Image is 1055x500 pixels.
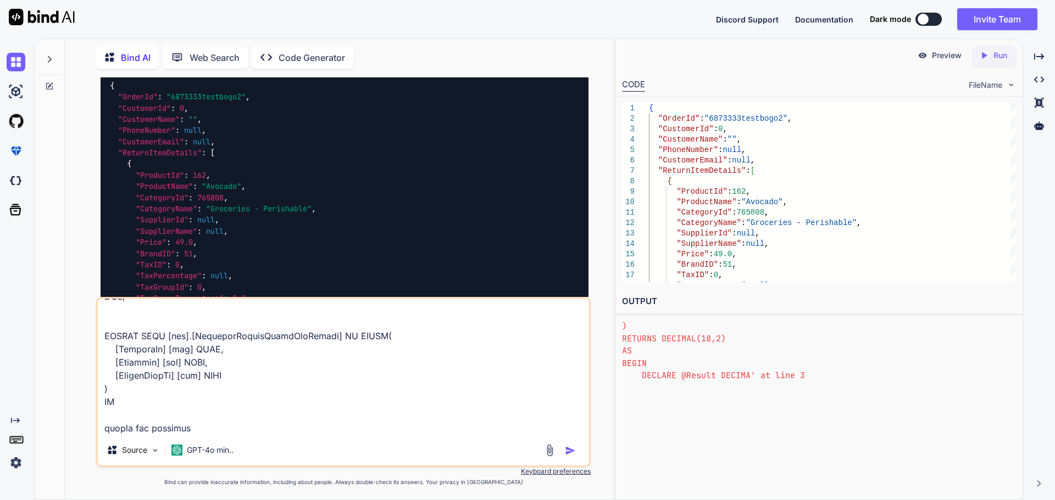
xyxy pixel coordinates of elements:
p: Keyboard preferences [96,467,591,476]
button: Documentation [795,14,853,25]
span: , [751,156,755,165]
span: : [718,145,723,154]
span: "Avocado" [202,182,241,192]
span: , [193,249,197,259]
span: : [718,260,723,269]
pre: Error: Command failed: MYSQL_PWD=p43yxewbpe_43yzxjbaz timeout 7 mysql --table --host=mysql --user... [622,295,1016,382]
div: 17 [622,270,635,280]
span: : [202,148,206,158]
span: null [206,226,224,236]
span: 49.0 [175,238,193,248]
img: chevron down [1007,80,1016,89]
span: : [202,271,206,281]
span: , [312,204,316,214]
span: "ReturnItemDetails" [658,166,746,175]
span: 162 [732,187,746,196]
span: "Avocado" [741,198,783,206]
span: "CustomerName" [118,114,180,124]
span: , [732,250,736,259]
span: 51 [723,260,732,269]
div: 18 [622,280,635,291]
span: 765808 [197,193,224,203]
span: , [769,281,773,290]
div: 9 [622,187,635,197]
span: "CategoryId" [136,193,188,203]
p: Web Search [190,51,240,64]
span: "Price" [136,238,166,248]
span: , [723,125,727,133]
span: : [188,215,193,225]
div: 16 [622,260,635,270]
span: , [764,208,769,217]
span: null [184,126,202,136]
span: , [197,114,202,124]
span: null [197,215,215,225]
div: CODE [622,78,645,92]
span: { [667,177,671,186]
div: 2 [622,114,635,124]
span: : [713,125,718,133]
span: 49.0 [713,250,732,259]
span: : [699,114,704,123]
span: "ProductId" [676,187,727,196]
img: Pick Models [151,446,160,455]
span: null [210,271,228,281]
span: , [224,226,228,236]
span: : [166,260,171,269]
div: 11 [622,207,635,218]
span: null [193,137,210,147]
span: 51 [184,249,193,259]
p: GPT-4o min.. [187,445,234,456]
img: ai-studio [7,82,25,101]
span: , [224,193,228,203]
span: "TaxGroupPercentage" [136,294,224,304]
span: "CategoryId" [676,208,732,217]
span: "CustomerId" [118,103,171,113]
span: 0 [713,271,718,279]
span: : [193,182,197,192]
span: , [180,260,184,269]
img: premium [7,142,25,160]
img: settings [7,453,25,472]
span: "TaxID" [136,260,166,269]
span: "BrandID" [676,260,718,269]
span: : [709,271,713,279]
span: : [197,204,202,214]
span: : [741,218,746,227]
div: 10 [622,197,635,207]
span: : [188,282,193,292]
span: , [246,294,250,304]
img: attachment [543,444,556,457]
button: Invite Team [957,8,1037,30]
span: , [202,126,206,136]
span: [ [210,148,215,158]
img: Bind AI [9,9,75,25]
span: : [741,239,746,248]
span: 0 [180,103,184,113]
span: , [206,170,210,180]
span: : [736,198,741,206]
div: 1 [622,103,635,114]
span: , [184,103,188,113]
span: , [241,182,246,192]
span: "Groceries - Perishable" [746,218,857,227]
span: [ [751,166,755,175]
span: : [171,103,175,113]
span: , [246,92,250,102]
span: 162 [193,170,206,180]
span: 0.0 [232,294,246,304]
div: 15 [622,249,635,260]
span: "CustomerEmail" [118,137,184,147]
span: "ProductId" [136,170,184,180]
span: "PhoneNumber" [118,126,175,136]
span: 0 [718,125,723,133]
span: , [736,135,741,144]
span: , [202,282,206,292]
div: 5 [622,145,635,155]
span: "SupplierName" [676,239,741,248]
span: : [727,187,731,196]
span: "6873333testbogo2" [166,92,246,102]
span: "BrandID" [136,249,175,259]
img: GPT-4o mini [171,445,182,456]
span: null [736,229,755,238]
